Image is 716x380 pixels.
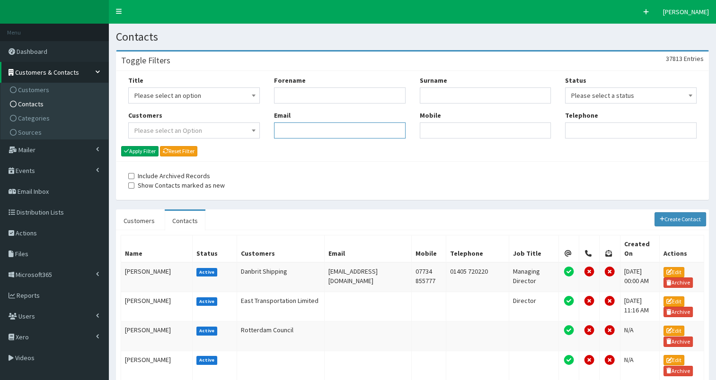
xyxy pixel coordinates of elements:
a: Create Contact [654,212,707,226]
span: Distribution Lists [17,208,64,216]
a: Reset Filter [160,146,197,156]
span: Files [15,250,28,258]
td: 07734 855777 [411,262,446,292]
th: Status [192,235,237,262]
span: Contacts [18,100,44,108]
th: Post Permission [600,235,620,262]
td: N/A [620,351,659,380]
td: Director [509,292,558,321]
label: Active [196,356,218,364]
span: Dashboard [17,47,47,56]
span: Please select a status [571,89,690,102]
td: Rotterdam Council [237,321,325,351]
input: Show Contacts marked as new [128,182,134,189]
span: Entries [684,54,704,63]
a: Archive [663,277,693,288]
h3: Toggle Filters [121,56,170,65]
td: [DATE] 00:00 AM [620,262,659,292]
th: Customers [237,235,325,262]
span: Customers & Contacts [15,68,79,77]
a: Customers [116,211,162,231]
th: Job Title [509,235,558,262]
span: Xero [16,333,29,341]
a: Archive [663,307,693,317]
td: 01405 720220 [446,262,509,292]
a: Contacts [3,97,108,111]
label: Active [196,327,218,335]
th: Actions [660,235,704,262]
span: Please select a status [565,87,697,104]
span: Mailer [18,146,35,154]
span: Sources [18,128,42,137]
th: Created On [620,235,659,262]
td: [PERSON_NAME] [121,292,193,321]
td: Danbrit Shipping [237,262,325,292]
span: Categories [18,114,50,122]
label: Mobile [420,111,441,120]
td: [PERSON_NAME] [121,351,193,380]
td: [DATE] 11:16 AM [620,292,659,321]
label: Title [128,76,143,85]
a: Edit [663,355,684,365]
label: Active [196,268,218,276]
span: Customers [18,86,49,94]
td: Managing Director [509,262,558,292]
th: Telephone Permission [579,235,600,262]
span: Actions [16,229,37,237]
span: Please select an option [134,89,254,102]
h1: Contacts [116,31,709,43]
label: Forename [274,76,306,85]
span: Videos [15,354,35,362]
th: Mobile [411,235,446,262]
td: [EMAIL_ADDRESS][DOMAIN_NAME] [325,262,412,292]
td: [PERSON_NAME] [121,321,193,351]
a: Customers [3,83,108,97]
td: East Transportation Limited [237,292,325,321]
a: Edit [663,326,684,336]
label: Telephone [565,111,598,120]
span: Please select an option [128,87,260,104]
td: [PERSON_NAME] [121,262,193,292]
span: 37813 [666,54,682,63]
span: Users [18,312,35,320]
th: Email Permission [558,235,579,262]
a: Categories [3,111,108,125]
span: Reports [17,291,40,300]
span: Email Inbox [18,187,49,196]
th: Name [121,235,193,262]
span: Microsoft365 [16,270,52,279]
label: Customers [128,111,162,120]
a: Archive [663,337,693,347]
label: Show Contacts marked as new [128,181,225,190]
label: Active [196,297,218,306]
label: Include Archived Records [128,171,210,181]
td: N/A [620,321,659,351]
span: Please select an Option [134,126,202,135]
span: Events [16,166,35,175]
span: [PERSON_NAME] [663,8,709,16]
label: Email [274,111,291,120]
a: Sources [3,125,108,139]
th: Telephone [446,235,509,262]
button: Apply Filter [121,146,159,156]
a: Archive [663,366,693,376]
label: Status [565,76,586,85]
a: Contacts [165,211,205,231]
a: Edit [663,296,684,307]
label: Surname [420,76,447,85]
a: Edit [663,267,684,277]
input: Include Archived Records [128,173,134,179]
th: Email [325,235,412,262]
